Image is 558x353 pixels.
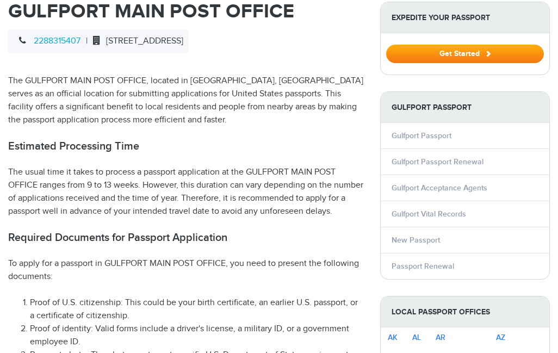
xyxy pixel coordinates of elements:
a: Gulfport Passport [392,131,451,140]
h2: Required Documents for Passport Application [8,231,364,244]
a: AR [436,333,445,342]
span: [STREET_ADDRESS] [88,36,183,46]
strong: Expedite Your Passport [381,2,549,33]
p: The GULFPORT MAIN POST OFFICE, located in [GEOGRAPHIC_DATA], [GEOGRAPHIC_DATA] serves as an offic... [8,75,364,127]
a: AL [412,333,421,342]
a: Gulfport Vital Records [392,209,466,219]
p: The usual time it takes to process a passport application at the GULFPORT MAIN POST OFFICE ranges... [8,166,364,218]
li: Proof of identity: Valid forms include a driver's license, a military ID, or a government employe... [30,323,364,349]
a: AK [388,333,398,342]
h1: GULFPORT MAIN POST OFFICE [8,2,364,21]
button: Get Started [386,45,544,63]
li: Proof of U.S. citizenship: This could be your birth certificate, an earlier U.S. passport, or a c... [30,296,364,323]
a: Gulfport Acceptance Agents [392,183,487,193]
a: Get Started [386,49,544,58]
a: Gulfport Passport Renewal [392,157,483,166]
a: 2288315407 [34,36,80,46]
a: AZ [496,333,505,342]
strong: Local Passport Offices [381,296,549,327]
h2: Estimated Processing Time [8,140,364,153]
div: | [8,29,189,53]
p: To apply for a passport in GULFPORT MAIN POST OFFICE, you need to present the following documents: [8,257,364,283]
a: New Passport [392,236,440,245]
a: Passport Renewal [392,262,454,271]
strong: Gulfport Passport [381,92,549,123]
